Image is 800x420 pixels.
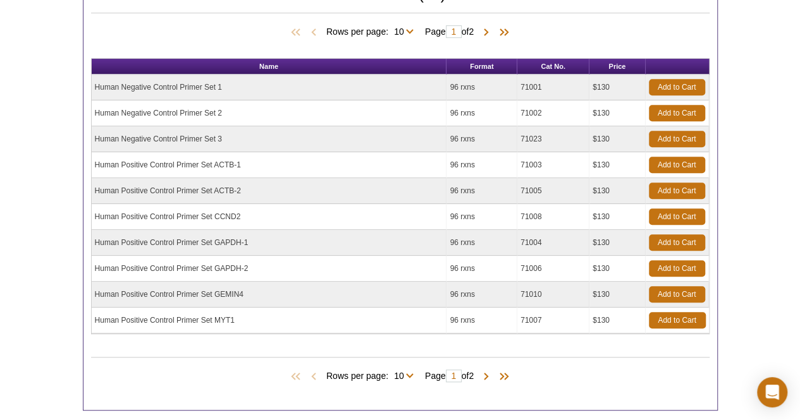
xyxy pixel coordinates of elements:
[92,100,447,126] td: Human Negative Control Primer Set 2
[307,27,320,39] span: Previous Page
[419,25,480,38] span: Page of
[446,59,517,75] th: Format
[517,178,589,204] td: 71005
[446,204,517,230] td: 96 rxns
[446,308,517,333] td: 96 rxns
[517,230,589,256] td: 71004
[92,126,447,152] td: Human Negative Control Primer Set 3
[307,371,320,383] span: Previous Page
[649,208,705,225] a: Add to Cart
[446,178,517,204] td: 96 rxns
[589,178,645,204] td: $130
[326,369,419,381] span: Rows per page:
[649,157,705,173] a: Add to Cart
[92,204,447,230] td: Human Positive Control Primer Set CCND2
[91,357,710,357] h2: Products (11)
[469,27,474,37] span: 2
[757,377,787,407] div: Open Intercom Messenger
[589,152,645,178] td: $130
[517,204,589,230] td: 71008
[92,230,447,256] td: Human Positive Control Primer Set GAPDH-1
[326,25,419,37] span: Rows per page:
[649,183,705,199] a: Add to Cart
[92,256,447,282] td: Human Positive Control Primer Set GAPDH-2
[446,75,517,100] td: 96 rxns
[589,75,645,100] td: $130
[589,282,645,308] td: $130
[493,371,512,383] span: Last Page
[517,75,589,100] td: 71001
[589,204,645,230] td: $130
[649,312,706,328] a: Add to Cart
[649,131,705,147] a: Add to Cart
[517,126,589,152] td: 71023
[517,100,589,126] td: 71002
[589,100,645,126] td: $130
[517,308,589,333] td: 71007
[92,282,447,308] td: Human Positive Control Primer Set GEMIN4
[649,260,705,277] a: Add to Cart
[517,256,589,282] td: 71006
[517,59,589,75] th: Cat No.
[92,178,447,204] td: Human Positive Control Primer Set ACTB-2
[419,369,480,382] span: Page of
[288,371,307,383] span: First Page
[649,286,705,303] a: Add to Cart
[589,308,645,333] td: $130
[480,371,493,383] span: Next Page
[446,256,517,282] td: 96 rxns
[92,59,447,75] th: Name
[493,27,512,39] span: Last Page
[288,27,307,39] span: First Page
[92,152,447,178] td: Human Positive Control Primer Set ACTB-1
[446,230,517,256] td: 96 rxns
[446,152,517,178] td: 96 rxns
[446,126,517,152] td: 96 rxns
[589,230,645,256] td: $130
[92,75,447,100] td: Human Negative Control Primer Set 1
[517,152,589,178] td: 71003
[589,256,645,282] td: $130
[649,234,705,251] a: Add to Cart
[649,105,705,121] a: Add to Cart
[517,282,589,308] td: 71010
[649,79,705,95] a: Add to Cart
[589,59,645,75] th: Price
[469,371,474,381] span: 2
[589,126,645,152] td: $130
[92,308,447,333] td: Human Positive Control Primer Set MYT1
[446,100,517,126] td: 96 rxns
[480,27,493,39] span: Next Page
[446,282,517,308] td: 96 rxns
